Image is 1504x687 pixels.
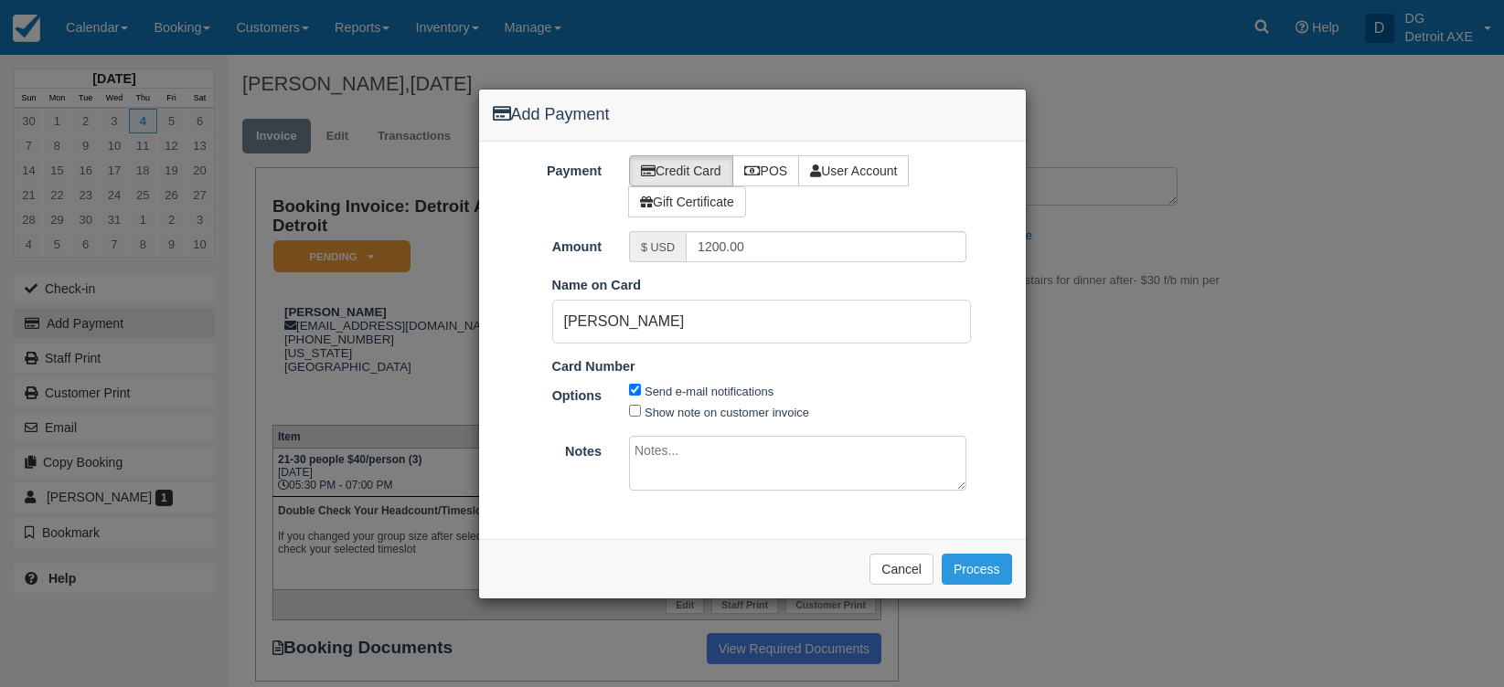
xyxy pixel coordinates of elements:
label: Options [479,380,616,406]
label: Gift Certificate [628,186,746,217]
small: $ USD [641,241,675,254]
label: Card Number [552,357,635,376]
label: Payment [479,155,616,181]
h4: Add Payment [493,103,1012,127]
label: Amount [479,231,616,257]
label: Send e-mail notifications [645,385,773,398]
button: Process [942,554,1012,585]
label: Name on Card [552,276,642,295]
label: Credit Card [629,155,733,186]
label: Show note on customer invoice [645,406,809,419]
label: Notes [479,436,616,461]
label: User Account [798,155,909,186]
button: Cancel [869,554,933,585]
input: Valid amount required. [686,231,966,262]
label: POS [732,155,800,186]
